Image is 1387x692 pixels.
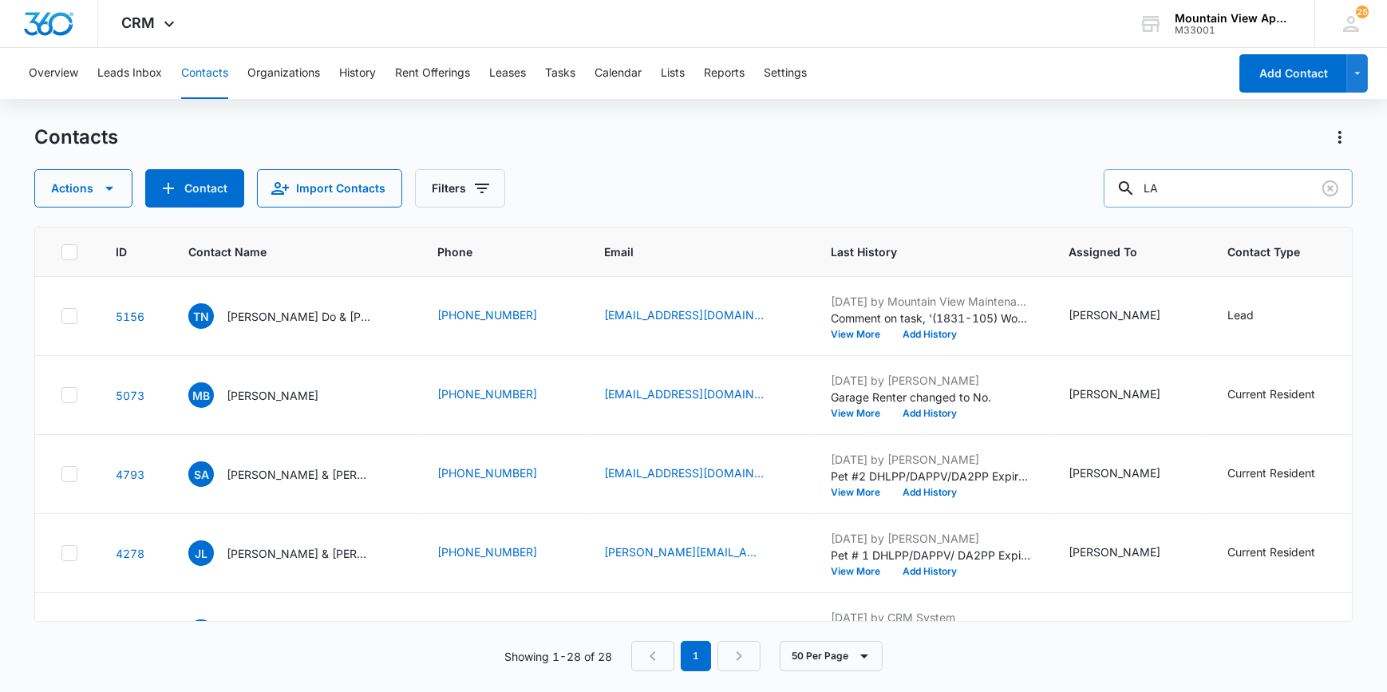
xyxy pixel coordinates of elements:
span: 25 [1356,6,1369,18]
a: [EMAIL_ADDRESS][DOMAIN_NAME] [604,386,764,402]
span: Contact Name [188,243,376,260]
button: Organizations [247,48,320,99]
div: Contact Name - Morgan Bappe-Cordova - Select to Edit Field [188,382,347,408]
a: [PERSON_NAME][EMAIL_ADDRESS][DOMAIN_NAME] [604,544,764,560]
button: Filters [415,169,505,208]
h1: Contacts [34,125,118,149]
div: Contact Name - Stormi Alberts & Connor Alberts - Select to Edit Field [188,461,399,487]
span: SA [188,461,214,487]
div: Contact Type - Lead - Select to Edit Field [1227,306,1282,326]
div: Phone - (408) 417-9531 - Select to Edit Field [437,306,566,326]
div: Assigned To - Kent Hiller - Select to Edit Field [1069,306,1189,326]
div: account name [1175,12,1291,25]
div: Contact Type - Current Resident - Select to Edit Field [1227,465,1344,484]
span: MB [188,382,214,408]
button: Contacts [181,48,228,99]
span: TN [188,303,214,329]
div: Lead [1227,306,1254,323]
button: Tasks [545,48,575,99]
a: [PHONE_NUMBER] [437,386,537,402]
div: Current Resident [1227,544,1315,560]
button: Calendar [595,48,642,99]
p: Pet #2 DHLPP/DAPPV/DA2PP Expiration Date changed to [DATE]. [831,468,1030,484]
p: [PERSON_NAME] & [PERSON_NAME] [227,545,370,562]
div: notifications count [1356,6,1369,18]
div: Assigned To - Kaitlyn Mendoza - Select to Edit Field [1069,544,1189,563]
button: Rent Offerings [395,48,470,99]
div: Phone - (970) 580-5466 - Select to Edit Field [437,465,566,484]
div: [PERSON_NAME] [1069,386,1160,402]
nav: Pagination [631,641,761,671]
button: View More [831,567,891,576]
div: Email - mbappecordova@gmail.com - Select to Edit Field [604,386,792,405]
a: [EMAIL_ADDRESS][DOMAIN_NAME] [604,306,764,323]
div: [PERSON_NAME] [1069,306,1160,323]
span: JL [188,540,214,566]
div: [PERSON_NAME] [1069,544,1160,560]
p: Comment on task, '(1831-105) Work Order ' "Found no signs of a leak anywhere on ceiling. There wa... [831,310,1030,326]
div: Contact Name - Jordan Gilbert - Select to Edit Field [188,619,347,645]
span: Last History [831,243,1007,260]
button: 50 Per Page [780,641,883,671]
div: Email - justin.g.lee968@gmail.com - Select to Edit Field [604,544,792,563]
p: [PERSON_NAME] Do & [PERSON_NAME] [PERSON_NAME] [227,308,370,325]
a: Navigate to contact details page for Justin Lee & Olivia Sheranian [116,547,144,560]
div: Assigned To - Kaitlyn Mendoza - Select to Edit Field [1069,386,1189,405]
p: [DATE] by [PERSON_NAME] [831,451,1030,468]
div: Assigned To - Kaitlyn Mendoza - Select to Edit Field [1069,465,1189,484]
p: [DATE] by CRM System [831,609,1030,626]
span: ID [116,243,127,260]
button: Add History [891,409,968,418]
button: Add History [891,330,968,339]
button: View More [831,488,891,497]
p: [PERSON_NAME] & [PERSON_NAME] [PERSON_NAME] [227,466,370,483]
p: Garage Renter changed to No. [831,389,1030,405]
div: Contact Type - Current Resident - Select to Edit Field [1227,544,1344,563]
div: Contact Name - Trong Nghia Do & Thi Nguyen Cao - Select to Edit Field [188,303,399,329]
a: Navigate to contact details page for Stormi Alberts & Connor Alberts [116,468,144,481]
a: [EMAIL_ADDRESS][DOMAIN_NAME] [604,465,764,481]
p: [PERSON_NAME] [227,387,318,404]
div: Contact Type - Current Resident - Select to Edit Field [1227,386,1344,405]
a: [PHONE_NUMBER] [437,465,537,481]
p: [DATE] by [PERSON_NAME] [831,372,1030,389]
div: Phone - (720) 384-9721 - Select to Edit Field [437,544,566,563]
button: Import Contacts [257,169,402,208]
a: Navigate to contact details page for Morgan Bappe-Cordova [116,389,144,402]
span: Email [604,243,769,260]
span: JG [188,619,214,645]
button: Lists [661,48,685,99]
p: Pet # 1 DHLPP/DAPPV/ DA2PP Expiration Date changed from [DATE] to [DATE]. [831,547,1030,563]
p: Showing 1-28 of 28 [504,648,612,665]
button: Add Contact [145,169,244,208]
button: Add Contact [1239,54,1347,93]
button: Leads Inbox [97,48,162,99]
p: [DATE] by [PERSON_NAME] [831,530,1030,547]
button: Overview [29,48,78,99]
div: account id [1175,25,1291,36]
span: Assigned To [1069,243,1166,260]
button: Add History [891,567,968,576]
a: Navigate to contact details page for Trong Nghia Do & Thi Nguyen Cao [116,310,144,323]
button: Settings [764,48,807,99]
input: Search Contacts [1104,169,1353,208]
span: CRM [122,14,156,31]
button: Clear [1318,176,1343,201]
div: Email - TND141192@gmail.com - Select to Edit Field [604,306,792,326]
a: [PHONE_NUMBER] [437,306,537,323]
div: Current Resident [1227,465,1315,481]
button: View More [831,409,891,418]
a: [PHONE_NUMBER] [437,544,537,560]
p: [DATE] by Mountain View Maintenance [831,293,1030,310]
em: 1 [681,641,711,671]
button: Actions [34,169,132,208]
div: Phone - (970) 222-4683 - Select to Edit Field [437,386,566,405]
span: Phone [437,243,543,260]
div: Contact Name - Justin Lee & Olivia Sheranian - Select to Edit Field [188,540,399,566]
div: [PERSON_NAME] [1069,465,1160,481]
button: View More [831,330,891,339]
button: Actions [1327,125,1353,150]
button: Reports [704,48,745,99]
div: Current Resident [1227,386,1315,402]
button: Add History [891,488,968,497]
